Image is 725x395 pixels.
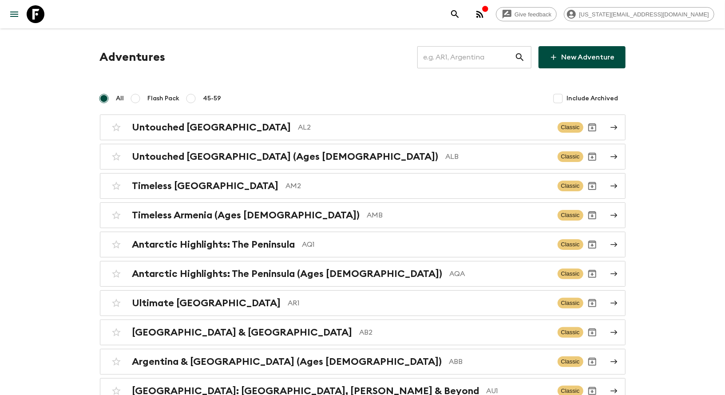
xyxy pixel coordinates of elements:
span: All [116,94,124,103]
a: Timeless Armenia (Ages [DEMOGRAPHIC_DATA])AMBClassicArchive [100,202,626,228]
h2: Untouched [GEOGRAPHIC_DATA] [132,122,291,133]
h2: [GEOGRAPHIC_DATA] & [GEOGRAPHIC_DATA] [132,327,353,338]
p: ABB [449,356,551,367]
h2: Untouched [GEOGRAPHIC_DATA] (Ages [DEMOGRAPHIC_DATA]) [132,151,439,162]
span: Classic [558,269,583,279]
p: AMB [367,210,551,221]
button: Archive [583,265,601,283]
p: AB2 [360,327,551,338]
span: Classic [558,122,583,133]
a: Antarctic Highlights: The Peninsula (Ages [DEMOGRAPHIC_DATA])AQAClassicArchive [100,261,626,287]
h2: Timeless [GEOGRAPHIC_DATA] [132,180,279,192]
button: Archive [583,324,601,341]
p: AQ1 [302,239,551,250]
a: Timeless [GEOGRAPHIC_DATA]AM2ClassicArchive [100,173,626,199]
div: [US_STATE][EMAIL_ADDRESS][DOMAIN_NAME] [564,7,714,21]
button: Archive [583,177,601,195]
span: Classic [558,151,583,162]
span: Give feedback [510,11,556,18]
p: AR1 [288,298,551,308]
button: Archive [583,148,601,166]
a: Give feedback [496,7,557,21]
p: ALB [446,151,551,162]
span: Flash Pack [148,94,180,103]
span: Classic [558,356,583,367]
span: [US_STATE][EMAIL_ADDRESS][DOMAIN_NAME] [574,11,714,18]
h2: Antarctic Highlights: The Peninsula (Ages [DEMOGRAPHIC_DATA]) [132,268,443,280]
p: AM2 [286,181,551,191]
button: Archive [583,206,601,224]
a: Untouched [GEOGRAPHIC_DATA]AL2ClassicArchive [100,115,626,140]
span: Classic [558,327,583,338]
h2: Argentina & [GEOGRAPHIC_DATA] (Ages [DEMOGRAPHIC_DATA]) [132,356,442,367]
a: Antarctic Highlights: The PeninsulaAQ1ClassicArchive [100,232,626,257]
p: AQA [450,269,551,279]
span: Classic [558,298,583,308]
button: menu [5,5,23,23]
a: [GEOGRAPHIC_DATA] & [GEOGRAPHIC_DATA]AB2ClassicArchive [100,320,626,345]
button: Archive [583,118,601,136]
span: 45-59 [203,94,222,103]
span: Classic [558,181,583,191]
button: Archive [583,294,601,312]
h2: Antarctic Highlights: The Peninsula [132,239,295,250]
h2: Timeless Armenia (Ages [DEMOGRAPHIC_DATA]) [132,209,360,221]
span: Include Archived [567,94,618,103]
input: e.g. AR1, Argentina [417,45,515,70]
span: Classic [558,210,583,221]
a: Argentina & [GEOGRAPHIC_DATA] (Ages [DEMOGRAPHIC_DATA])ABBClassicArchive [100,349,626,375]
a: Untouched [GEOGRAPHIC_DATA] (Ages [DEMOGRAPHIC_DATA])ALBClassicArchive [100,144,626,170]
a: Ultimate [GEOGRAPHIC_DATA]AR1ClassicArchive [100,290,626,316]
button: Archive [583,353,601,371]
span: Classic [558,239,583,250]
h2: Ultimate [GEOGRAPHIC_DATA] [132,297,281,309]
button: Archive [583,236,601,253]
a: New Adventure [539,46,626,68]
button: search adventures [446,5,464,23]
h1: Adventures [100,48,166,66]
p: AL2 [298,122,551,133]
